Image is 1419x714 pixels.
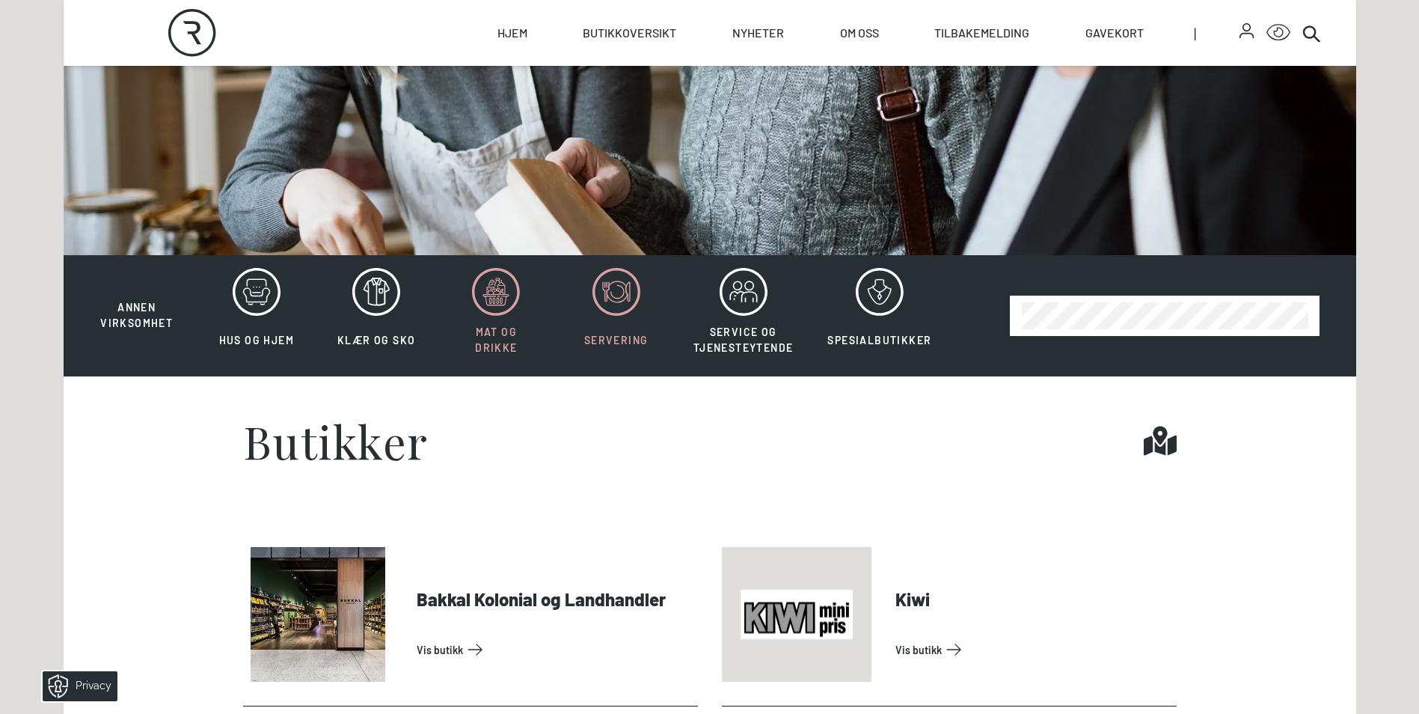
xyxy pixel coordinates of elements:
[100,301,173,329] span: Annen virksomhet
[79,267,195,332] button: Annen virksomhet
[243,418,429,463] h1: Butikker
[337,334,415,347] span: Klær og sko
[895,638,1171,662] a: Vis Butikk: Kiwi
[1266,21,1290,45] button: Open Accessibility Menu
[584,334,649,347] span: Servering
[198,267,315,364] button: Hus og hjem
[438,267,554,364] button: Mat og drikke
[475,326,517,354] span: Mat og drikke
[15,666,137,707] iframe: Manage Preferences
[318,267,435,364] button: Klær og sko
[417,638,692,662] a: Vis Butikk: Bakkal Kolonial og Landhandler
[558,267,675,364] button: Servering
[693,326,794,354] span: Service og tjenesteytende
[812,267,947,364] button: Spesialbutikker
[678,267,809,364] button: Service og tjenesteytende
[219,334,294,347] span: Hus og hjem
[827,334,931,347] span: Spesialbutikker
